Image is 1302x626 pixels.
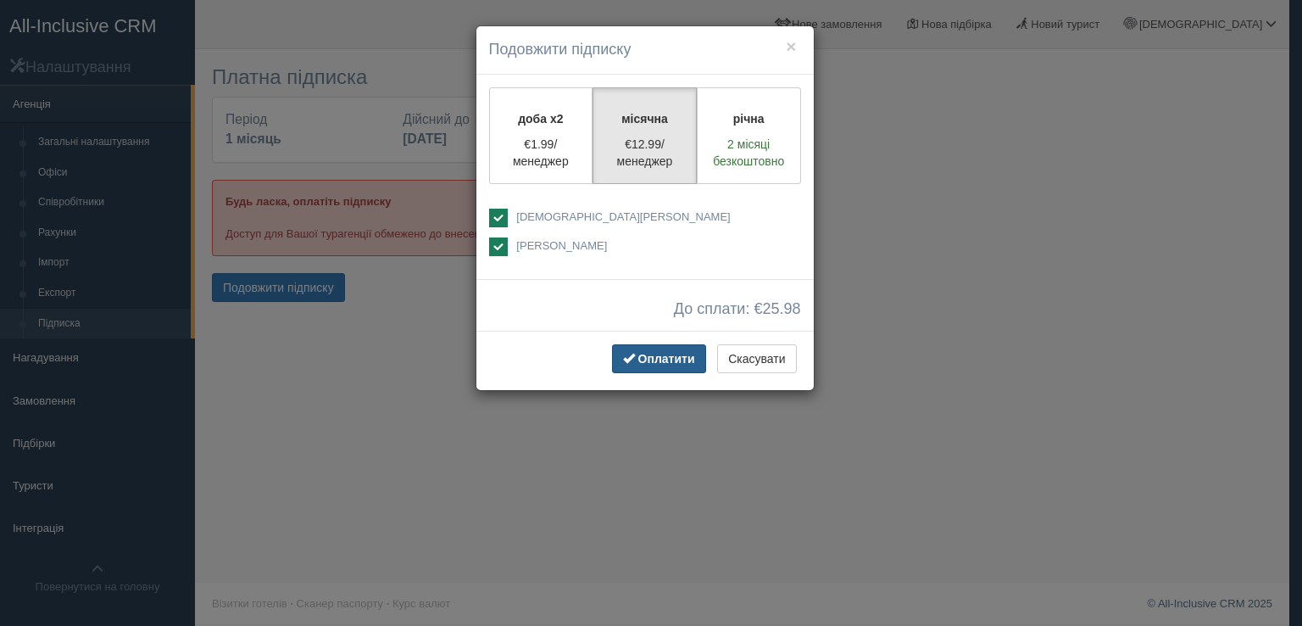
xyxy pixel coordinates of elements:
span: [DEMOGRAPHIC_DATA][PERSON_NAME] [516,210,730,223]
p: €12.99/менеджер [604,136,686,170]
p: €1.99/менеджер [500,136,582,170]
span: До сплати: € [674,301,801,318]
button: × [786,37,796,55]
button: Оплатити [612,344,706,373]
span: [PERSON_NAME] [516,239,607,252]
p: річна [708,110,790,127]
p: 2 місяці безкоштовно [708,136,790,170]
h4: Подовжити підписку [489,39,801,61]
p: місячна [604,110,686,127]
span: Оплатити [638,352,695,366]
span: 25.98 [762,300,800,317]
button: Скасувати [717,344,796,373]
p: доба x2 [500,110,582,127]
